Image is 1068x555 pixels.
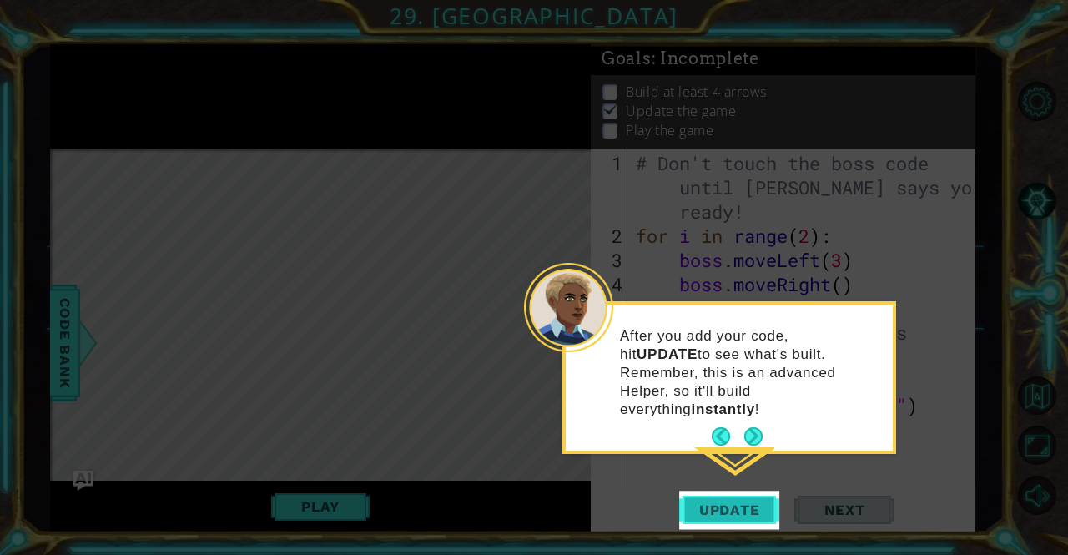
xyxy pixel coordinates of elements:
strong: UPDATE [637,346,698,362]
button: Next [744,427,763,446]
strong: instantly [692,401,755,417]
button: Update [679,491,779,529]
span: Update [683,502,777,518]
p: After you add your code, hit to see what's built. Remember, this is an advanced Helper, so it'll ... [620,327,881,419]
button: Back [712,427,744,446]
